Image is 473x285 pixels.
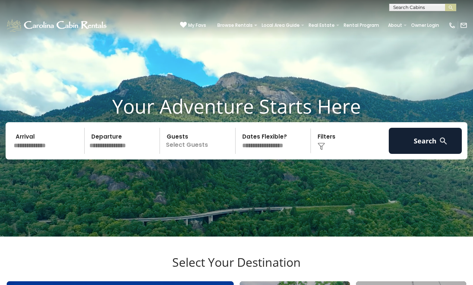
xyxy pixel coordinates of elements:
span: My Favs [188,22,206,29]
img: White-1-1-2.png [6,18,109,33]
p: Select Guests [162,128,235,154]
a: About [384,20,406,31]
img: search-regular-white.png [439,136,448,146]
a: Owner Login [407,20,443,31]
h3: Select Your Destination [6,255,467,281]
a: Rental Program [340,20,383,31]
img: mail-regular-white.png [460,22,467,29]
h1: Your Adventure Starts Here [6,95,467,118]
img: filter--v1.png [318,143,325,150]
a: Local Area Guide [258,20,303,31]
img: phone-regular-white.png [448,22,456,29]
a: Real Estate [305,20,338,31]
button: Search [389,128,462,154]
a: Browse Rentals [214,20,256,31]
a: My Favs [180,22,206,29]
